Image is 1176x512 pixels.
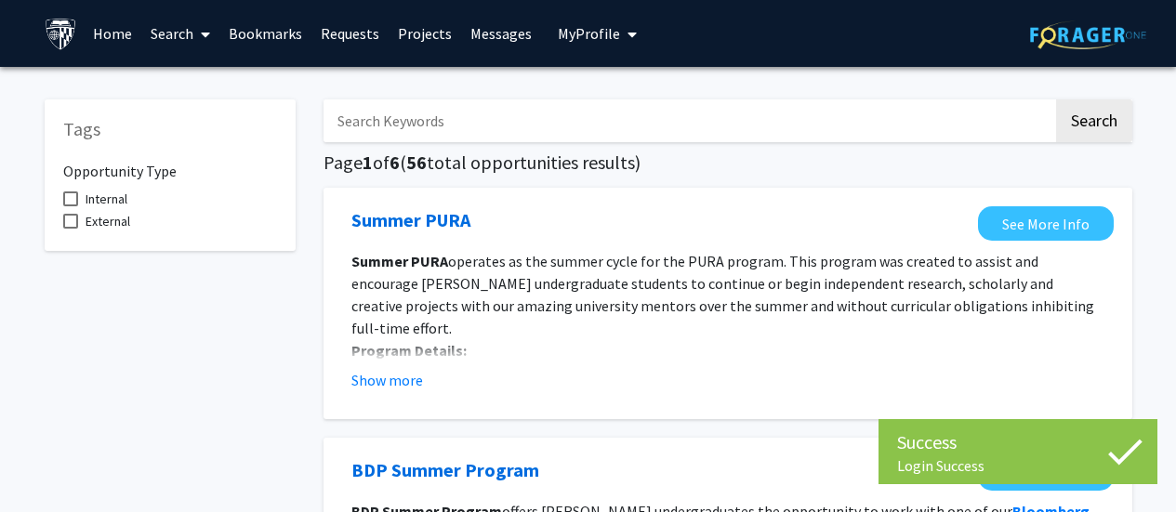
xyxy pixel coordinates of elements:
[311,1,389,66] a: Requests
[351,252,1094,337] span: operates as the summer cycle for the PURA program. This program was created to assist and encoura...
[558,24,620,43] span: My Profile
[1030,20,1146,49] img: ForagerOne Logo
[324,151,1132,174] h5: Page of ( total opportunities results)
[351,456,539,484] a: Opens in a new tab
[63,118,277,140] h5: Tags
[978,206,1114,241] a: Opens in a new tab
[351,341,467,360] strong: Program Details:
[63,148,277,180] h6: Opportunity Type
[351,369,423,391] button: Show more
[86,188,127,210] span: Internal
[219,1,311,66] a: Bookmarks
[45,18,77,50] img: Johns Hopkins University Logo
[461,1,541,66] a: Messages
[897,428,1139,456] div: Success
[351,252,448,270] strong: Summer PURA
[406,151,427,174] span: 56
[390,151,400,174] span: 6
[324,99,1053,142] input: Search Keywords
[897,456,1139,475] div: Login Success
[363,151,373,174] span: 1
[141,1,219,66] a: Search
[389,1,461,66] a: Projects
[86,210,130,232] span: External
[1056,99,1132,142] button: Search
[84,1,141,66] a: Home
[351,206,470,234] a: Opens in a new tab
